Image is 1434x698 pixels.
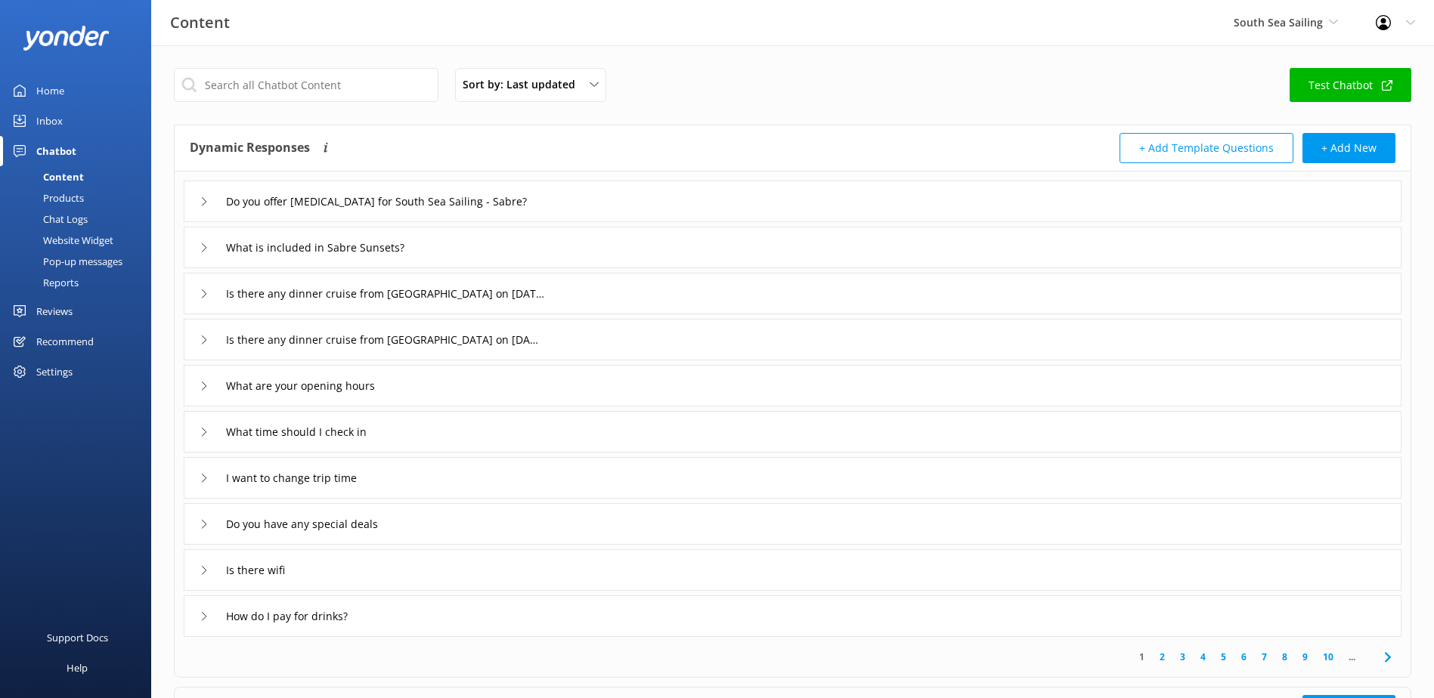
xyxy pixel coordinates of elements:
span: ... [1341,650,1363,664]
a: Pop-up messages [9,251,151,272]
div: Help [67,653,88,683]
div: Reports [9,272,79,293]
a: Test Chatbot [1290,68,1411,102]
div: Settings [36,357,73,387]
img: yonder-white-logo.png [23,26,110,51]
a: Reports [9,272,151,293]
a: 8 [1274,650,1295,664]
div: Pop-up messages [9,251,122,272]
div: Reviews [36,296,73,326]
div: Products [9,187,84,208]
a: 6 [1234,650,1254,664]
a: 3 [1172,650,1193,664]
a: Chat Logs [9,208,151,230]
div: Home [36,76,64,106]
div: Recommend [36,326,94,357]
a: 4 [1193,650,1213,664]
div: Inbox [36,106,63,136]
div: Content [9,166,84,187]
span: South Sea Sailing [1234,15,1323,29]
a: Content [9,166,151,187]
h3: Content [170,11,230,35]
a: 10 [1315,650,1341,664]
input: Search all Chatbot Content [174,68,438,102]
a: 1 [1132,650,1152,664]
a: 9 [1295,650,1315,664]
div: Support Docs [47,622,108,653]
button: + Add New [1302,133,1395,163]
div: Chatbot [36,136,76,166]
button: + Add Template Questions [1120,133,1293,163]
a: 2 [1152,650,1172,664]
h4: Dynamic Responses [190,133,310,163]
a: 7 [1254,650,1274,664]
a: Website Widget [9,230,151,251]
div: Website Widget [9,230,113,251]
div: Chat Logs [9,208,88,230]
span: Sort by: Last updated [463,76,584,93]
a: Products [9,187,151,208]
a: 5 [1213,650,1234,664]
